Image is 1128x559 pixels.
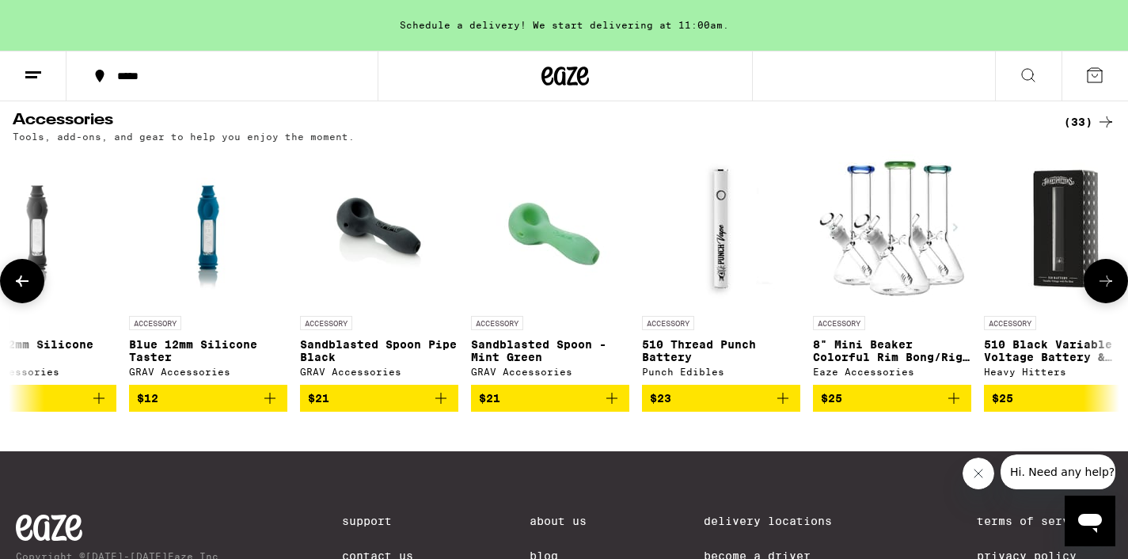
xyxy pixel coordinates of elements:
a: Open page for 8" Mini Beaker Colorful Rim Bong/Rig - Tier 2 from Eaze Accessories [813,150,971,385]
button: Add to bag [471,385,629,412]
a: Terms of Service [977,515,1112,527]
p: ACCESSORY [984,316,1036,330]
p: 510 Thread Punch Battery [642,338,800,363]
div: GRAV Accessories [471,367,629,377]
a: Open page for Blue 12mm Silicone Taster from GRAV Accessories [129,150,287,385]
button: Add to bag [642,385,800,412]
p: Sandblasted Spoon Pipe Black [300,338,458,363]
button: Add to bag [813,385,971,412]
p: ACCESSORY [300,316,352,330]
div: GRAV Accessories [129,367,287,377]
p: ACCESSORY [813,316,865,330]
a: About Us [530,515,587,527]
iframe: Button to launch messaging window [1065,496,1115,546]
a: Delivery Locations [704,515,860,527]
p: ACCESSORY [129,316,181,330]
div: Punch Edibles [642,367,800,377]
p: Tools, add-ons, and gear to help you enjoy the moment. [13,131,355,142]
span: $12 [137,392,158,405]
p: Blue 12mm Silicone Taster [129,338,287,363]
img: GRAV Accessories - Sandblasted Spoon - Mint Green [471,150,629,308]
a: Open page for Sandblasted Spoon - Mint Green from GRAV Accessories [471,150,629,385]
h2: Accessories [13,112,1038,131]
p: 8" Mini Beaker Colorful Rim Bong/Rig - Tier 2 [813,338,971,363]
iframe: Close message [963,458,994,489]
span: $23 [650,392,671,405]
p: ACCESSORY [642,316,694,330]
div: Eaze Accessories [813,367,971,377]
img: Punch Edibles - 510 Thread Punch Battery [642,150,800,308]
span: $21 [308,392,329,405]
a: Open page for Sandblasted Spoon Pipe Black from GRAV Accessories [300,150,458,385]
a: Support [342,515,413,527]
img: Eaze Accessories - 8" Mini Beaker Colorful Rim Bong/Rig - Tier 2 [813,150,971,308]
img: GRAV Accessories - Blue 12mm Silicone Taster [149,150,268,308]
span: $25 [992,392,1013,405]
span: $21 [479,392,500,405]
div: GRAV Accessories [300,367,458,377]
button: Add to bag [129,385,287,412]
span: $25 [821,392,842,405]
p: ACCESSORY [471,316,523,330]
iframe: Message from company [1001,454,1115,489]
img: GRAV Accessories - Sandblasted Spoon Pipe Black [320,150,439,308]
button: Add to bag [300,385,458,412]
a: (33) [1064,112,1115,131]
p: Sandblasted Spoon - Mint Green [471,338,629,363]
a: Open page for 510 Thread Punch Battery from Punch Edibles [642,150,800,385]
